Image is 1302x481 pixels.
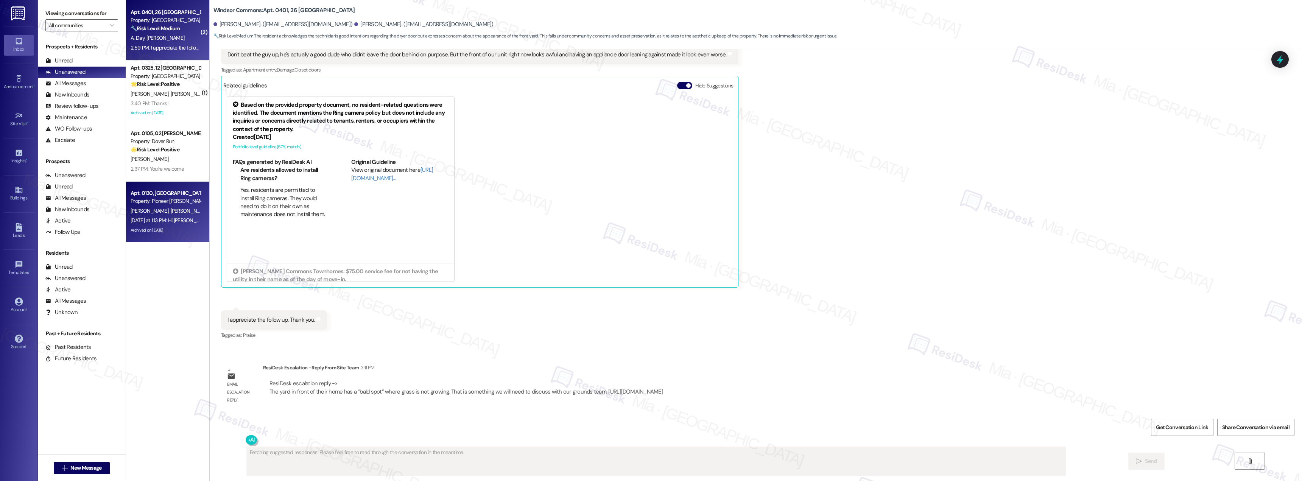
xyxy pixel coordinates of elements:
[1217,419,1294,436] button: Share Conversation via email
[1156,423,1208,431] span: Get Conversation Link
[221,330,327,341] div: Tagged as:
[45,228,80,236] div: Follow Ups
[45,274,86,282] div: Unanswered
[130,226,201,235] div: Archived on [DATE]
[131,137,201,145] div: Property: Dover Run
[38,43,126,51] div: Prospects + Residents
[45,79,86,87] div: All Messages
[4,221,34,241] a: Leads
[38,157,126,165] div: Prospects
[263,364,669,374] div: ResiDesk Escalation - Reply From Site Team
[233,143,449,151] div: Portfolio level guideline ( 67 % match)
[240,166,330,182] li: Are residents allowed to install Ring cameras?
[131,156,168,162] span: [PERSON_NAME]
[131,189,201,197] div: Apt. 0130, [GEOGRAPHIC_DATA][PERSON_NAME]
[131,90,171,97] span: [PERSON_NAME]
[45,194,86,202] div: All Messages
[1151,419,1213,436] button: Get Conversation Link
[45,355,97,363] div: Future Residents
[243,332,255,338] span: Praise
[45,263,73,271] div: Unread
[26,157,27,162] span: •
[45,286,71,294] div: Active
[213,33,254,39] strong: 🔧 Risk Level: Medium
[213,6,355,14] b: Windsor Commons: Apt. 0401, 26 [GEOGRAPHIC_DATA]
[34,83,35,88] span: •
[233,158,311,166] b: FAQs generated by ResiDesk AI
[354,20,494,28] div: [PERSON_NAME]. ([EMAIL_ADDRESS][DOMAIN_NAME])
[45,102,98,110] div: Review follow-ups
[27,120,28,125] span: •
[359,364,374,372] div: 3:11 PM
[49,19,106,31] input: All communities
[233,133,449,141] div: Created [DATE]
[110,22,114,28] i: 
[45,68,86,76] div: Unanswered
[131,207,171,214] span: [PERSON_NAME]
[146,34,184,41] span: [PERSON_NAME]
[4,146,34,167] a: Insights •
[45,308,78,316] div: Unknown
[221,64,739,75] div: Tagged as:
[45,171,86,179] div: Unanswered
[131,197,201,205] div: Property: Pioneer [PERSON_NAME]
[4,184,34,204] a: Buildings
[223,82,267,93] div: Related guidelines
[45,297,86,305] div: All Messages
[131,165,184,172] div: 2:37 PM: You're welcome
[4,35,34,55] a: Inbox
[131,81,179,87] strong: 🌟 Risk Level: Positive
[695,82,734,90] label: Hide Suggestions
[130,108,201,118] div: Archived on [DATE]
[54,462,110,474] button: New Message
[45,205,89,213] div: New Inbounds
[170,90,208,97] span: [PERSON_NAME]
[38,249,126,257] div: Residents
[351,166,433,182] a: [URL][DOMAIN_NAME]…
[70,464,101,472] span: New Message
[45,91,89,99] div: New Inbounds
[131,25,180,32] strong: 🔧 Risk Level: Medium
[45,125,92,133] div: WO Follow-ups
[131,44,232,51] div: 2:59 PM: I appreciate the follow up. Thank you.
[131,16,201,24] div: Property: [GEOGRAPHIC_DATA]
[227,51,727,59] div: Don't beat the guy up, he's actually a good dude who didn't leave the door behind on purpose. But...
[269,380,663,395] div: ResiDesk escalation reply -> The yard in front of their home has a “bald spot” where grass is not...
[1128,453,1165,470] button: Send
[45,57,73,65] div: Unread
[131,100,168,107] div: 3:40 PM: Thanks!
[45,8,118,19] label: Viewing conversations for
[233,101,449,134] div: Based on the provided property document, no resident-related questions were identified. The docum...
[45,183,73,191] div: Unread
[4,109,34,130] a: Site Visit •
[131,34,146,41] span: A. Day
[170,207,208,214] span: [PERSON_NAME]
[131,64,201,72] div: Apt. 0325, 12 [GEOGRAPHIC_DATA]
[233,268,449,284] div: [PERSON_NAME] Commons Townhomes: $75.00 service fee for not having the utility in their name as o...
[4,258,34,279] a: Templates •
[131,8,201,16] div: Apt. 0401, 26 [GEOGRAPHIC_DATA]
[45,343,91,351] div: Past Residents
[11,6,26,20] img: ResiDesk Logo
[4,332,34,353] a: Support
[131,146,179,153] strong: 🌟 Risk Level: Positive
[1136,458,1142,464] i: 
[38,330,126,338] div: Past + Future Residents
[1145,457,1157,465] span: Send
[277,67,294,73] span: Damage ,
[351,166,449,182] div: View original document here
[351,158,396,166] b: Original Guideline
[240,186,330,219] li: Yes, residents are permitted to install Ring cameras. They would need to do it on their own as ma...
[227,316,315,324] div: I appreciate the follow up. Thank you.
[45,217,71,225] div: Active
[213,32,837,40] span: : The resident acknowledges the technician's good intentions regarding the dryer door but express...
[29,269,30,274] span: •
[62,465,67,471] i: 
[294,67,321,73] span: Closet doors
[247,447,1065,475] textarea: Fetching suggested responses. Please feel free to read through the conversation in the meantime.
[131,217,632,224] div: [DATE] at 1:13 PM: Hi [PERSON_NAME] and [PERSON_NAME]! I'm checking in on your latest work order ...
[1222,423,1290,431] span: Share Conversation via email
[227,380,257,405] div: Email escalation reply
[45,114,87,121] div: Maintenance
[131,72,201,80] div: Property: [GEOGRAPHIC_DATA]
